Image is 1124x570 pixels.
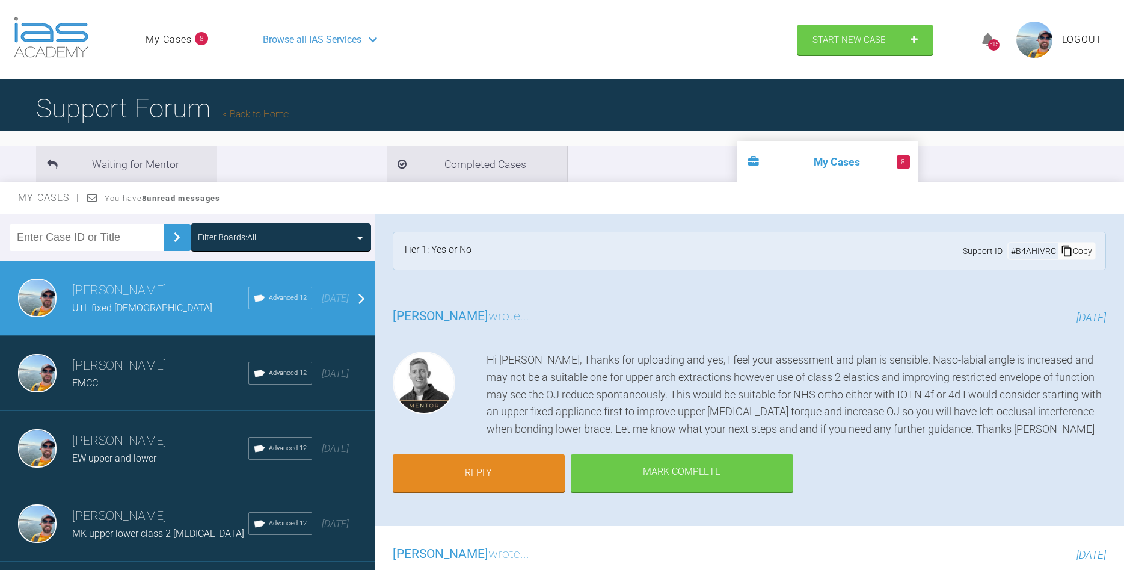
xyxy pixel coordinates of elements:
[72,431,248,451] h3: [PERSON_NAME]
[387,146,567,182] li: Completed Cases
[223,108,289,120] a: Back to Home
[72,528,244,539] span: MK upper lower class 2 [MEDICAL_DATA]
[1058,243,1095,259] div: Copy
[72,453,156,464] span: EW upper and lower
[797,25,933,55] a: Start New Case
[393,352,455,414] img: Josh Rowley
[18,192,80,203] span: My Cases
[269,518,307,529] span: Advanced 12
[269,368,307,379] span: Advanced 12
[322,518,349,530] span: [DATE]
[146,32,192,48] a: My Cases
[18,279,57,317] img: Owen Walls
[18,504,57,543] img: Owen Walls
[403,242,471,260] div: Tier 1: Yes or No
[72,506,248,527] h3: [PERSON_NAME]
[1076,548,1106,561] span: [DATE]
[1016,22,1052,58] img: profile.png
[322,443,349,454] span: [DATE]
[393,306,529,327] h3: wrote...
[72,356,248,376] h3: [PERSON_NAME]
[195,32,208,45] span: 8
[269,443,307,454] span: Advanced 12
[18,354,57,392] img: Owen Walls
[142,194,220,203] strong: 8 unread messages
[393,544,529,565] h3: wrote...
[737,141,918,182] li: My Cases
[36,87,289,129] h1: Support Forum
[14,17,88,58] img: logo-light.3e3ef733.png
[322,368,349,379] span: [DATE]
[487,352,1106,438] div: Hi [PERSON_NAME], Thanks for uploading and yes, I feel your assessment and plan is sensible. Naso...
[72,280,248,301] h3: [PERSON_NAME]
[72,302,212,314] span: U+L fixed [DEMOGRAPHIC_DATA]
[897,155,910,169] span: 8
[1076,311,1106,324] span: [DATE]
[963,244,1003,258] span: Support ID
[571,454,793,492] div: Mark Complete
[167,228,186,247] img: chevronRight.28bd32b0.svg
[36,146,217,182] li: Waiting for Mentor
[393,547,488,561] span: [PERSON_NAME]
[988,39,1000,51] div: 515
[72,377,98,389] span: FMCC
[1009,244,1058,258] div: # B4AHIVRC
[105,194,221,203] span: You have
[269,293,307,303] span: Advanced 12
[393,454,565,492] a: Reply
[263,32,361,48] span: Browse all IAS Services
[10,224,164,251] input: Enter Case ID or Title
[393,309,488,323] span: [PERSON_NAME]
[18,429,57,468] img: Owen Walls
[322,293,349,304] span: [DATE]
[812,34,886,45] span: Start New Case
[198,231,256,244] div: Filter Boards: All
[1062,32,1102,48] a: Logout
